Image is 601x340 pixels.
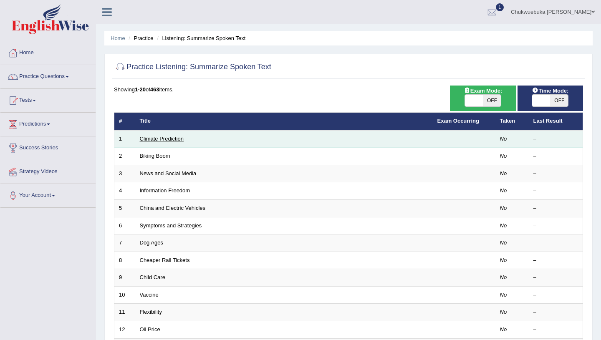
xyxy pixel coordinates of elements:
[140,153,170,159] a: Biking Boom
[0,89,96,110] a: Tests
[533,291,578,299] div: –
[114,148,135,165] td: 2
[140,309,162,315] a: Flexibility
[140,187,190,194] a: Information Freedom
[126,34,153,42] li: Practice
[140,239,163,246] a: Dog Ages
[140,326,160,332] a: Oil Price
[495,113,529,130] th: Taken
[500,170,507,176] em: No
[496,3,504,11] span: 1
[460,86,505,95] span: Exam Mode:
[500,205,507,211] em: No
[150,86,159,93] b: 463
[550,95,568,106] span: OFF
[111,35,125,41] a: Home
[0,160,96,181] a: Strategy Videos
[140,222,202,229] a: Symptoms and Strategies
[140,292,159,298] a: Vaccine
[437,118,479,124] a: Exam Occurring
[500,153,507,159] em: No
[114,269,135,287] td: 9
[135,113,433,130] th: Title
[0,136,96,157] a: Success Stories
[533,152,578,160] div: –
[500,222,507,229] em: No
[450,86,515,111] div: Show exams occurring in exams
[0,184,96,205] a: Your Account
[114,130,135,148] td: 1
[500,257,507,263] em: No
[140,274,165,280] a: Child Care
[155,34,245,42] li: Listening: Summarize Spoken Text
[533,239,578,247] div: –
[533,308,578,316] div: –
[114,217,135,234] td: 6
[114,304,135,321] td: 11
[533,187,578,195] div: –
[533,222,578,230] div: –
[114,234,135,252] td: 7
[0,113,96,133] a: Predictions
[140,170,197,176] a: News and Social Media
[114,86,583,93] div: Showing of items.
[114,61,271,73] h2: Practice Listening: Summarize Spoken Text
[114,182,135,200] td: 4
[0,41,96,62] a: Home
[500,187,507,194] em: No
[114,286,135,304] td: 10
[500,136,507,142] em: No
[500,274,507,280] em: No
[500,326,507,332] em: No
[114,113,135,130] th: #
[135,86,146,93] b: 1-20
[114,200,135,217] td: 5
[483,95,501,106] span: OFF
[500,292,507,298] em: No
[533,135,578,143] div: –
[114,165,135,182] td: 3
[140,136,184,142] a: Climate Prediction
[0,65,96,86] a: Practice Questions
[114,321,135,338] td: 12
[533,274,578,282] div: –
[533,170,578,178] div: –
[500,309,507,315] em: No
[533,204,578,212] div: –
[529,113,583,130] th: Last Result
[528,86,572,95] span: Time Mode:
[140,257,190,263] a: Cheaper Rail Tickets
[140,205,206,211] a: China and Electric Vehicles
[533,326,578,334] div: –
[500,239,507,246] em: No
[114,252,135,269] td: 8
[533,257,578,264] div: –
